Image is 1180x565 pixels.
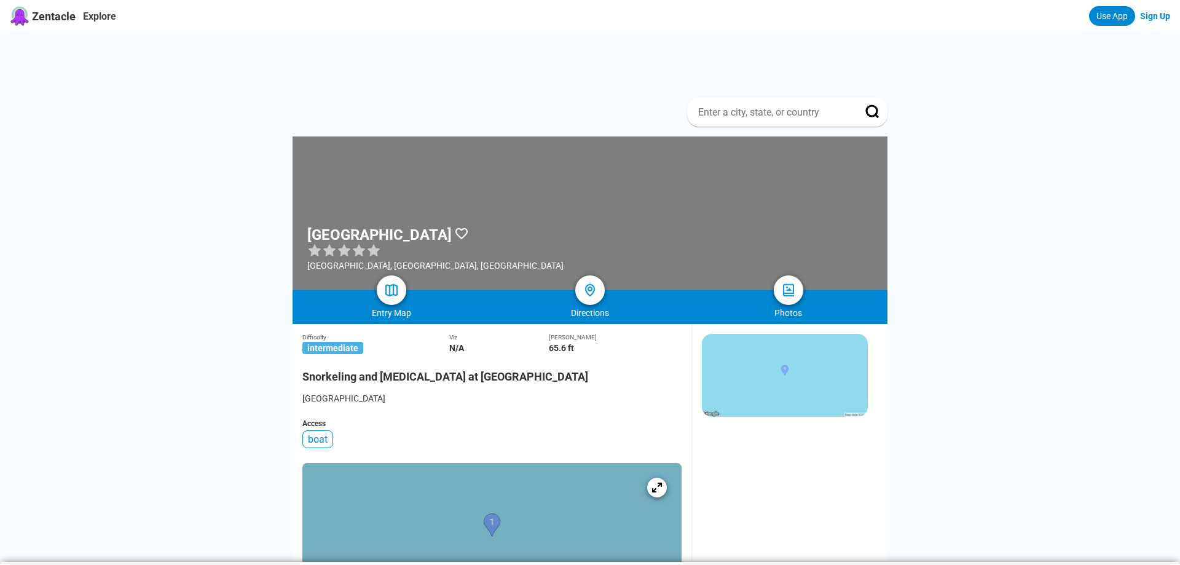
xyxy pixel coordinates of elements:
[702,334,868,417] img: staticmap
[549,343,682,353] div: 65.6 ft
[302,334,449,341] div: Difficulty
[302,430,333,448] div: boat
[1140,11,1170,21] a: Sign Up
[302,363,682,383] h2: Snorkeling and [MEDICAL_DATA] at [GEOGRAPHIC_DATA]
[781,283,796,298] img: photos
[302,419,682,428] div: Access
[377,275,406,305] a: map
[302,392,682,405] div: [GEOGRAPHIC_DATA]
[697,106,848,119] input: Enter a city, state, or country
[549,334,682,341] div: [PERSON_NAME]
[384,283,399,298] img: map
[927,12,1168,181] iframe: Sign in with Google Dialog
[583,283,597,298] img: directions
[449,334,549,341] div: Viz
[491,308,690,318] div: Directions
[10,6,29,26] img: Zentacle logo
[83,10,116,22] a: Explore
[307,261,564,271] div: [GEOGRAPHIC_DATA], [GEOGRAPHIC_DATA], [GEOGRAPHIC_DATA]
[689,308,887,318] div: Photos
[774,275,803,305] a: photos
[449,343,549,353] div: N/A
[293,308,491,318] div: Entry Map
[307,226,452,243] h1: [GEOGRAPHIC_DATA]
[302,32,887,87] iframe: Advertisement
[302,342,363,354] span: intermediate
[10,6,76,26] a: Zentacle logoZentacle
[1089,6,1135,26] a: Use App
[32,10,76,23] span: Zentacle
